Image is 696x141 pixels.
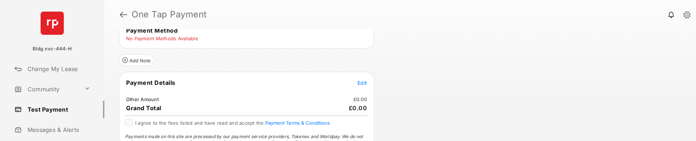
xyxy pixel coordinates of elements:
[126,104,161,112] span: Grand Total
[349,104,367,112] span: £0.00
[12,80,82,98] a: Community
[12,101,104,118] a: Test Payment
[126,27,178,34] span: Payment Method
[12,121,104,138] a: Messages & Alerts
[126,79,175,86] span: Payment Details
[126,35,199,42] td: No Payment Methods Available
[135,120,330,126] span: I agree to the fees listed and have read and accept the
[353,96,367,103] td: £0.00
[357,80,367,86] span: Edit
[126,96,159,103] td: Other Amount
[357,79,367,86] button: Edit
[265,120,330,126] button: I agree to the fees listed and have read and accept the
[41,12,64,35] img: svg+xml;base64,PHN2ZyB4bWxucz0iaHR0cDovL3d3dy53My5vcmcvMjAwMC9zdmciIHdpZHRoPSI2NCIgaGVpZ2h0PSI2NC...
[12,60,104,78] a: Change My Lease
[33,45,72,53] p: Bldg xvc-444-H
[119,54,154,66] button: Add Note
[132,10,207,19] strong: One Tap Payment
